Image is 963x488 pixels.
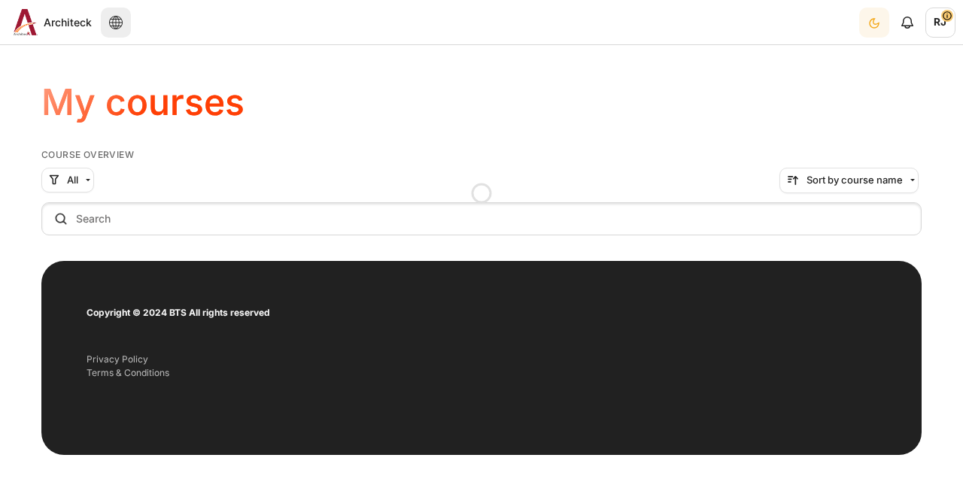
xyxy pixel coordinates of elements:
[14,9,38,35] img: Architeck
[861,7,888,38] div: Dark Mode
[925,8,955,38] a: User menu
[925,8,955,38] span: RJ
[41,79,245,126] h1: My courses
[44,14,92,30] span: Architeck
[41,202,922,235] input: Search
[892,8,922,38] div: Show notification window with no new notifications
[87,353,148,365] a: Privacy Policy
[41,149,922,161] h5: Course overview
[101,8,131,38] button: Languages
[41,168,94,193] button: Grouping drop-down menu
[859,8,889,38] button: Light Mode Dark Mode
[779,168,919,193] button: Sorting drop-down menu
[87,307,270,318] strong: Copyright © 2024 BTS All rights reserved
[87,367,169,378] a: Terms & Conditions
[41,168,922,238] div: Course overview controls
[807,173,903,188] span: Sort by course name
[67,173,78,188] span: All
[8,9,92,35] a: Architeck Architeck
